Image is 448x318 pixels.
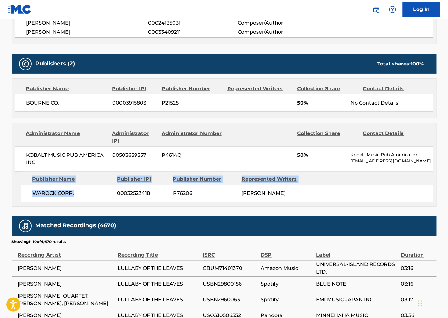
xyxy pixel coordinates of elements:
span: USBN29600631 [203,296,258,304]
span: [PERSON_NAME] [242,190,286,196]
div: Administrator IPI [112,130,157,145]
div: ISRC [203,245,258,259]
p: [EMAIL_ADDRESS][DOMAIN_NAME] [351,158,433,165]
span: Composer/Author [238,28,319,36]
img: help [389,6,396,13]
span: 50% [297,99,346,107]
div: Publisher IPI [117,176,168,183]
span: 00503659557 [112,151,157,159]
span: [PERSON_NAME] [18,281,115,288]
div: Total shares: [378,60,424,68]
span: 00033409211 [148,28,237,36]
span: 03:16 [401,281,434,288]
img: Publishers [22,60,29,68]
span: Spotify [261,281,313,288]
a: Log In [403,2,440,17]
span: 00024135031 [148,19,237,27]
span: USBN29800156 [203,281,258,288]
div: Represented Writers [242,176,306,183]
span: P76206 [173,190,237,197]
div: Duration [401,245,434,259]
div: Publisher IPI [112,85,157,93]
div: Publisher Name [26,85,108,93]
div: Contact Details [363,130,424,145]
div: Label [316,245,398,259]
span: [PERSON_NAME] [26,28,148,36]
div: Help [386,3,399,16]
span: [PERSON_NAME] [18,265,115,272]
img: search [373,6,380,13]
span: KOBALT MUSIC PUB AMERICA INC [26,151,108,167]
h5: Publishers (2) [36,60,75,67]
span: P21525 [162,99,223,107]
div: Publisher Name [32,176,112,183]
span: UNIVERSAL-ISLAND RECORDS LTD. [316,261,398,276]
span: 03:17 [401,296,434,304]
span: WAROCK CORP. [32,190,113,197]
span: [PERSON_NAME] QUARTET, [PERSON_NAME], [PERSON_NAME] [18,292,115,308]
div: No Contact Details [351,99,433,107]
img: MLC Logo [8,5,32,14]
span: GBUM71401370 [203,265,258,272]
span: 00032523418 [117,190,168,197]
div: DSP [261,245,313,259]
div: Contact Details [363,85,424,93]
div: Collection Share [297,85,358,93]
span: Amazon Music [261,265,313,272]
a: Public Search [370,3,383,16]
span: [PERSON_NAME] [26,19,148,27]
span: Spotify [261,296,313,304]
span: LULLABY OF THE LEAVES [118,265,200,272]
div: Recording Artist [18,245,115,259]
iframe: Chat Widget [417,288,448,318]
div: Represented Writers [227,85,292,93]
span: 03:16 [401,265,434,272]
div: Administrator Name [26,130,108,145]
span: Composer/Author [238,19,319,27]
div: Publisher Number [162,85,223,93]
span: 50% [297,151,346,159]
span: EMI MUSIC JAPAN INC. [316,296,398,304]
span: 100 % [411,61,424,67]
span: 00003915803 [112,99,157,107]
p: Kobalt Music Pub America Inc [351,151,433,158]
span: P4614Q [162,151,223,159]
span: LULLABY OF THE LEAVES [118,296,200,304]
div: Collection Share [297,130,358,145]
div: Recording Title [118,245,200,259]
div: Publisher Number [173,176,237,183]
div: Drag [418,294,422,313]
h5: Matched Recordings (4670) [36,222,116,230]
span: LULLABY OF THE LEAVES [118,281,200,288]
span: BOURNE CO. [26,99,108,107]
span: BLUE NOTE [316,281,398,288]
img: Matched Recordings [22,222,29,230]
p: Showing 1 - 10 of 4,670 results [12,239,66,245]
div: Administrator Number [162,130,223,145]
